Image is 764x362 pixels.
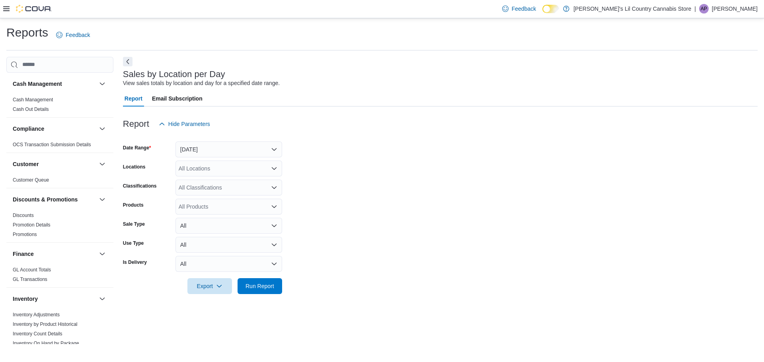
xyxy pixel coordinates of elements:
[271,203,277,210] button: Open list of options
[271,165,277,172] button: Open list of options
[13,125,44,133] h3: Compliance
[13,142,91,147] a: OCS Transaction Submission Details
[573,4,691,14] p: [PERSON_NAME]'s Lil Country Cannabis Store
[542,13,543,14] span: Dark Mode
[187,278,232,294] button: Export
[13,341,79,346] a: Inventory On Hand by Package
[123,119,149,129] h3: Report
[13,196,78,203] h3: Discounts & Promotions
[6,95,113,117] div: Cash Management
[192,278,227,294] span: Export
[13,80,96,88] button: Cash Management
[97,294,107,304] button: Inventory
[123,240,144,246] label: Use Type
[13,295,38,303] h3: Inventory
[125,91,142,106] span: Report
[6,211,113,242] div: Discounts & Promotions
[66,31,90,39] span: Feedback
[6,25,48,41] h1: Reports
[123,164,146,170] label: Locations
[13,276,47,283] span: GL Transactions
[175,256,282,272] button: All
[175,237,282,253] button: All
[13,106,49,112] span: Cash Out Details
[699,4,709,14] div: Alexis Peters
[13,250,34,258] h3: Finance
[152,91,203,106] span: Email Subscription
[6,265,113,287] div: Finance
[512,5,536,13] span: Feedback
[694,4,696,14] p: |
[6,175,113,188] div: Customer
[13,331,62,337] a: Inventory Count Details
[13,277,47,282] a: GL Transactions
[13,321,78,327] a: Inventory by Product Historical
[123,57,133,66] button: Next
[238,278,282,294] button: Run Report
[97,79,107,89] button: Cash Management
[16,5,52,13] img: Cova
[13,295,96,303] button: Inventory
[13,80,62,88] h3: Cash Management
[499,1,539,17] a: Feedback
[13,160,96,168] button: Customer
[123,79,280,87] div: View sales totals by location and day for a specified date range.
[123,259,147,265] label: Is Delivery
[13,312,60,317] a: Inventory Adjustments
[13,177,49,183] a: Customer Queue
[13,232,37,237] a: Promotions
[13,125,96,133] button: Compliance
[123,183,157,189] label: Classifications
[13,321,78,327] span: Inventory by Product Historical
[13,212,34,219] span: Discounts
[271,184,277,191] button: Open list of options
[123,202,144,208] label: Products
[712,4,758,14] p: [PERSON_NAME]
[13,222,51,228] a: Promotion Details
[97,159,107,169] button: Customer
[97,124,107,134] button: Compliance
[123,145,151,151] label: Date Range
[246,282,274,290] span: Run Report
[97,249,107,259] button: Finance
[542,5,559,13] input: Dark Mode
[13,160,39,168] h3: Customer
[123,70,225,79] h3: Sales by Location per Day
[97,195,107,204] button: Discounts & Promotions
[13,106,49,112] a: Cash Out Details
[53,27,93,43] a: Feedback
[168,120,210,128] span: Hide Parameters
[701,4,707,14] span: AP
[13,267,51,273] a: GL Account Totals
[175,141,282,157] button: [DATE]
[13,97,53,103] a: Cash Management
[6,140,113,153] div: Compliance
[123,221,145,227] label: Sale Type
[13,231,37,238] span: Promotions
[156,116,213,132] button: Hide Parameters
[13,196,96,203] button: Discounts & Promotions
[13,213,34,218] a: Discounts
[175,218,282,234] button: All
[13,250,96,258] button: Finance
